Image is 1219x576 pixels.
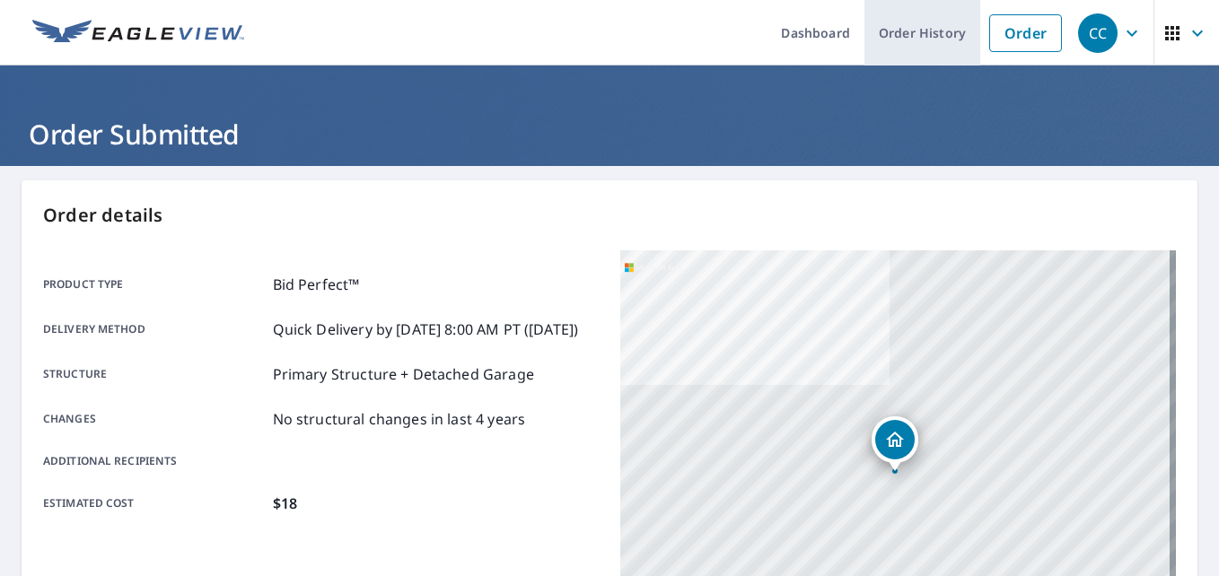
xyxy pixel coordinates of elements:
p: Structure [43,363,266,385]
p: Quick Delivery by [DATE] 8:00 AM PT ([DATE]) [273,319,579,340]
img: EV Logo [32,20,244,47]
p: Additional recipients [43,453,266,469]
h1: Order Submitted [22,116,1197,153]
p: Delivery method [43,319,266,340]
p: Bid Perfect™ [273,274,360,295]
p: Changes [43,408,266,430]
p: Primary Structure + Detached Garage [273,363,534,385]
p: $18 [273,493,297,514]
p: No structural changes in last 4 years [273,408,526,430]
a: Order [989,14,1062,52]
p: Estimated cost [43,493,266,514]
p: Order details [43,202,1176,229]
p: Product type [43,274,266,295]
div: CC [1078,13,1118,53]
div: Dropped pin, building 1, Residential property, 19928 Blackhawk St Chatsworth, CA 91311 [872,416,918,472]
